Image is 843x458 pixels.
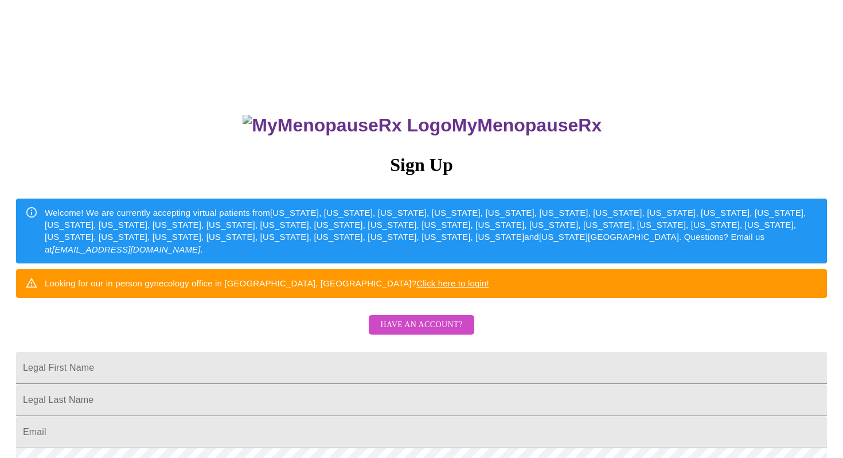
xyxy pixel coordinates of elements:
[380,318,462,332] span: Have an account?
[366,328,477,337] a: Have an account?
[416,278,489,288] a: Click here to login!
[52,244,201,254] em: [EMAIL_ADDRESS][DOMAIN_NAME]
[45,273,489,294] div: Looking for our in person gynecology office in [GEOGRAPHIC_DATA], [GEOGRAPHIC_DATA]?
[369,315,474,335] button: Have an account?
[18,115,828,136] h3: MyMenopauseRx
[16,154,827,176] h3: Sign Up
[45,202,818,261] div: Welcome! We are currently accepting virtual patients from [US_STATE], [US_STATE], [US_STATE], [US...
[243,115,451,136] img: MyMenopauseRx Logo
